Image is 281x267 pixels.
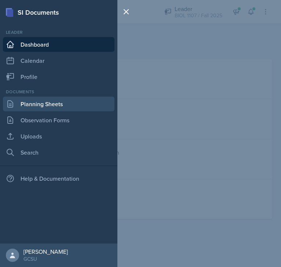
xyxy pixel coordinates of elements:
[3,89,114,95] div: Documents
[3,145,114,160] a: Search
[3,97,114,111] a: Planning Sheets
[3,171,114,186] div: Help & Documentation
[3,29,114,36] div: Leader
[3,69,114,84] a: Profile
[23,255,68,263] div: GCSU
[23,248,68,255] div: [PERSON_NAME]
[3,37,114,52] a: Dashboard
[3,53,114,68] a: Calendar
[3,113,114,127] a: Observation Forms
[3,129,114,144] a: Uploads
